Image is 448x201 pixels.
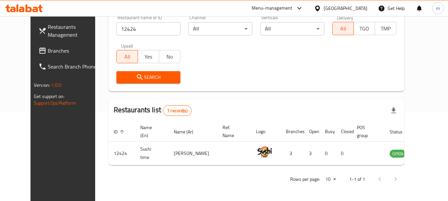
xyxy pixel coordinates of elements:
[34,81,50,89] span: Version:
[251,122,281,142] th: Logo
[337,15,353,20] label: Delivery
[281,122,304,142] th: Branches
[356,24,372,33] span: TGO
[163,105,192,116] div: Total records count
[290,175,320,183] p: Rows per page:
[320,122,336,142] th: Busy
[256,144,273,160] img: Sushi time
[386,103,402,119] div: Export file
[320,142,336,165] td: 0
[304,122,320,142] th: Open
[349,175,365,183] p: 1-1 of 1
[141,52,157,62] span: Yes
[336,122,352,142] th: Closed
[168,142,217,165] td: [PERSON_NAME]
[159,50,180,63] button: No
[119,52,135,62] span: All
[252,4,292,12] div: Menu-management
[260,22,324,35] div: All
[390,150,406,158] span: OPEN
[174,128,202,136] span: Name (Ar)
[48,63,100,71] span: Search Branch Phone
[336,142,352,165] td: 0
[48,23,100,39] span: Restaurants Management
[188,22,252,35] div: All
[281,142,304,165] td: 3
[108,142,135,165] td: 12424
[51,81,61,89] span: 1.0.0
[116,22,180,35] input: Search for restaurant name or ID..
[223,124,243,139] span: Ref. Name
[357,124,376,139] span: POS group
[353,22,375,35] button: TGO
[33,59,105,75] a: Search Branch Phone
[114,128,126,136] span: ID
[108,122,442,165] table: enhanced table
[116,50,138,63] button: All
[332,22,354,35] button: All
[378,24,394,33] span: TMP
[304,142,320,165] td: 3
[162,52,178,62] span: No
[335,24,351,33] span: All
[390,128,411,136] span: Status
[135,142,168,165] td: Sushi time
[436,5,440,12] span: m
[122,73,175,81] span: Search
[375,22,396,35] button: TMP
[33,19,105,43] a: Restaurants Management
[323,175,339,184] div: Rows per page:
[324,5,367,12] div: [GEOGRAPHIC_DATA]
[34,92,64,101] span: Get support on:
[138,50,159,63] button: Yes
[116,71,180,83] button: Search
[34,99,76,107] a: Support.OpsPlatform
[114,105,192,116] h2: Restaurants list
[121,43,133,48] label: Upsell
[140,124,160,139] span: Name (En)
[48,47,100,55] span: Branches
[33,43,105,59] a: Branches
[163,108,191,114] span: 1 record(s)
